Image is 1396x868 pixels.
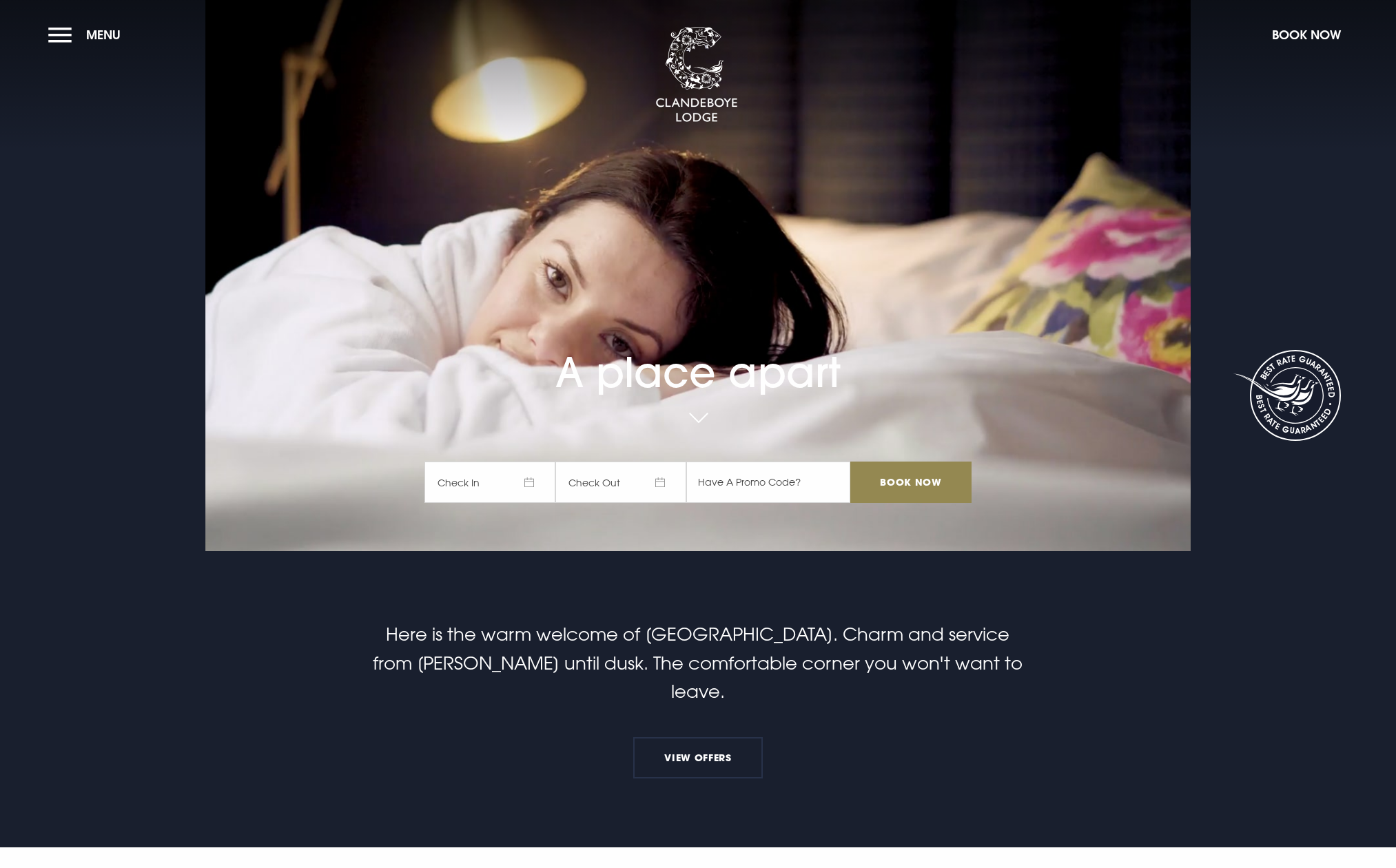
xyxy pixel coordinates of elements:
[1265,20,1348,50] button: Book Now
[686,462,850,503] input: Have A Promo Code?
[48,20,127,50] button: Menu
[424,295,972,397] h1: A place apart
[370,620,1026,706] p: Here is the warm welcome of [GEOGRAPHIC_DATA]. Charm and service from [PERSON_NAME] until dusk. T...
[633,737,763,778] a: View Offers
[555,462,686,503] span: Check Out
[86,27,121,43] span: Menu
[424,462,555,503] span: Check In
[850,462,972,503] input: Book Now
[655,27,738,123] img: Clandeboye Lodge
